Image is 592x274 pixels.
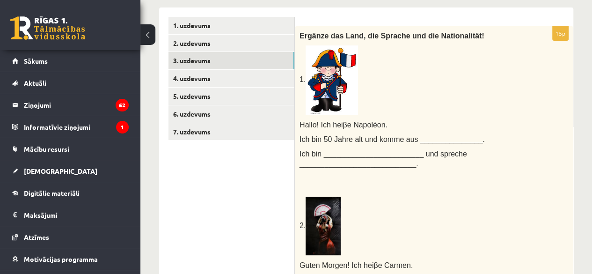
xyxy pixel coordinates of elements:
a: Rīgas 1. Tālmācības vidusskola [10,16,85,40]
span: Motivācijas programma [24,255,98,263]
a: Sākums [12,50,129,72]
a: Informatīvie ziņojumi1 [12,116,129,138]
span: e Napoléon. [347,121,387,129]
a: 4. uzdevums [168,70,294,87]
span: 2. [300,222,306,230]
i: 1 [116,121,129,133]
a: 7. uzdevums [168,123,294,141]
p: 15p [552,26,569,41]
a: Digitālie materiāli [12,182,129,204]
img: Resultado de imagem para french clipart [306,45,358,115]
i: 62 [116,99,129,111]
span: Ich bin ________________________ und spreche ____________________________. [300,150,467,168]
span: Ergänze das Land, die Sprache und die Nationalität! [300,32,484,40]
span: [DEMOGRAPHIC_DATA] [24,167,97,175]
span: β [343,121,347,129]
a: Mācību resursi [12,138,129,160]
a: 2. uzdevums [168,35,294,52]
span: 1. [300,75,358,83]
legend: Maksājumi [24,204,129,226]
span: Aktuāli [24,79,46,87]
span: Hallo! Ich hei [300,121,343,129]
a: Atzīmes [12,226,129,248]
span: Digitālie materiāli [24,189,80,197]
legend: Ziņojumi [24,94,129,116]
a: Ziņojumi62 [12,94,129,116]
span: Mācību resursi [24,145,69,153]
img: Flamenco Tänzerin – Galerie Chromik [306,197,341,255]
span: Guten Morgen! Ich hei [300,261,373,269]
a: [DEMOGRAPHIC_DATA] [12,160,129,182]
a: Motivācijas programma [12,248,129,270]
legend: Informatīvie ziņojumi [24,116,129,138]
span: Atzīmes [24,233,49,241]
a: 5. uzdevums [168,88,294,105]
a: Aktuāli [12,72,129,94]
body: Rich Text Editor, wiswyg-editor-user-answer-47433864330880 [9,9,259,74]
span: β [373,261,378,269]
span: e Carmen. [378,261,413,269]
a: 3. uzdevums [168,52,294,69]
span: Ich bin 50 Jahre alt und komme aus _______________. [300,135,485,143]
a: Maksājumi [12,204,129,226]
a: 1. uzdevums [168,17,294,34]
a: 6. uzdevums [168,105,294,123]
span: Sākums [24,57,48,65]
